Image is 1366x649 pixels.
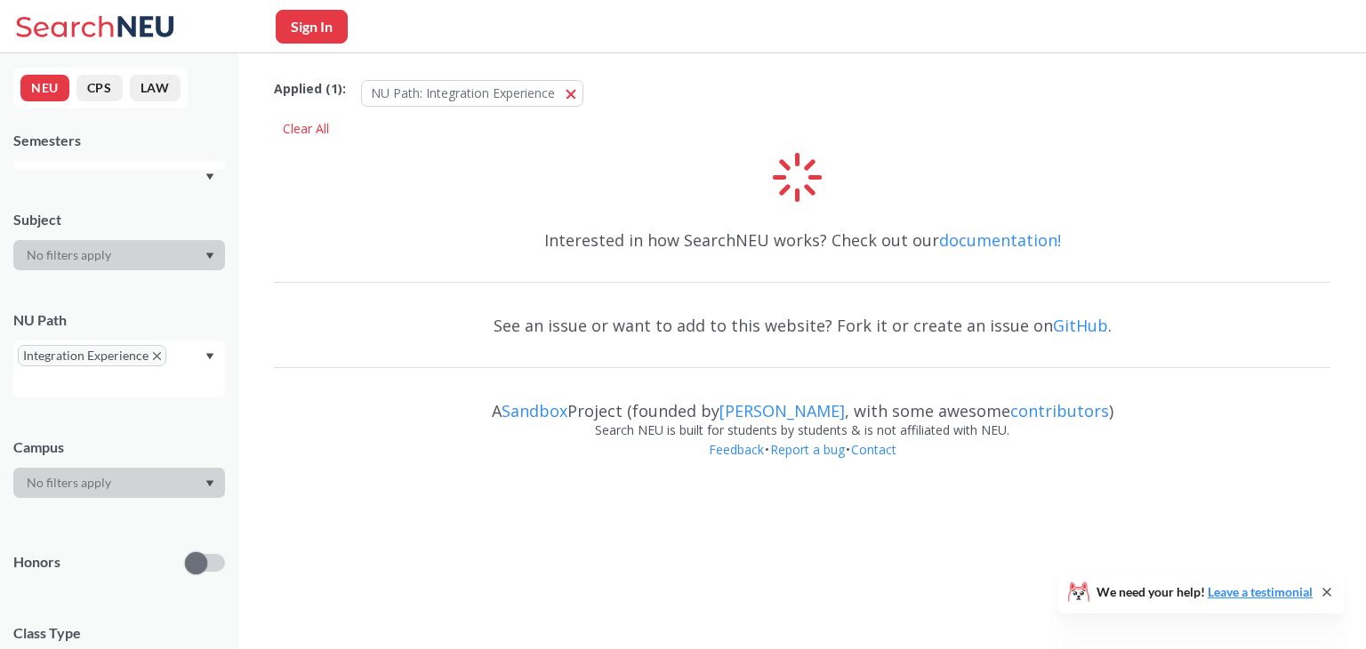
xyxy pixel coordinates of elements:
div: Dropdown arrow [13,468,225,498]
div: Search NEU is built for students by students & is not affiliated with NEU. [274,421,1330,440]
a: GitHub [1053,315,1108,336]
button: NU Path: Integration Experience [361,80,583,107]
a: Report a bug [769,441,846,458]
button: LAW [130,75,181,101]
button: CPS [76,75,123,101]
a: contributors [1010,400,1109,421]
span: Integration ExperienceX to remove pill [18,345,166,366]
div: Dropdown arrow [13,240,225,270]
span: We need your help! [1097,586,1313,598]
button: Sign In [276,10,348,44]
div: • • [274,440,1330,486]
span: Class Type [13,623,225,643]
a: Sandbox [502,400,567,421]
svg: Dropdown arrow [205,252,214,260]
div: Clear All [274,116,338,142]
div: NU Path [13,310,225,330]
div: Integration ExperienceX to remove pillDropdown arrow [13,341,225,397]
button: NEU [20,75,69,101]
span: NU Path: Integration Experience [371,84,555,101]
a: [PERSON_NAME] [719,400,845,421]
p: Honors [13,552,60,573]
a: Leave a testimonial [1208,584,1313,599]
div: Subject [13,210,225,229]
div: See an issue or want to add to this website? Fork it or create an issue on . [274,300,1330,351]
svg: Dropdown arrow [205,173,214,180]
a: Contact [850,441,897,458]
span: Applied ( 1 ): [274,79,346,99]
div: Campus [13,437,225,457]
div: Interested in how SearchNEU works? Check out our [274,214,1330,266]
a: Feedback [708,441,765,458]
svg: X to remove pill [153,352,161,360]
a: documentation! [939,229,1061,251]
div: Semesters [13,131,225,150]
svg: Dropdown arrow [205,480,214,487]
svg: Dropdown arrow [205,353,214,360]
div: A Project (founded by , with some awesome ) [274,385,1330,421]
